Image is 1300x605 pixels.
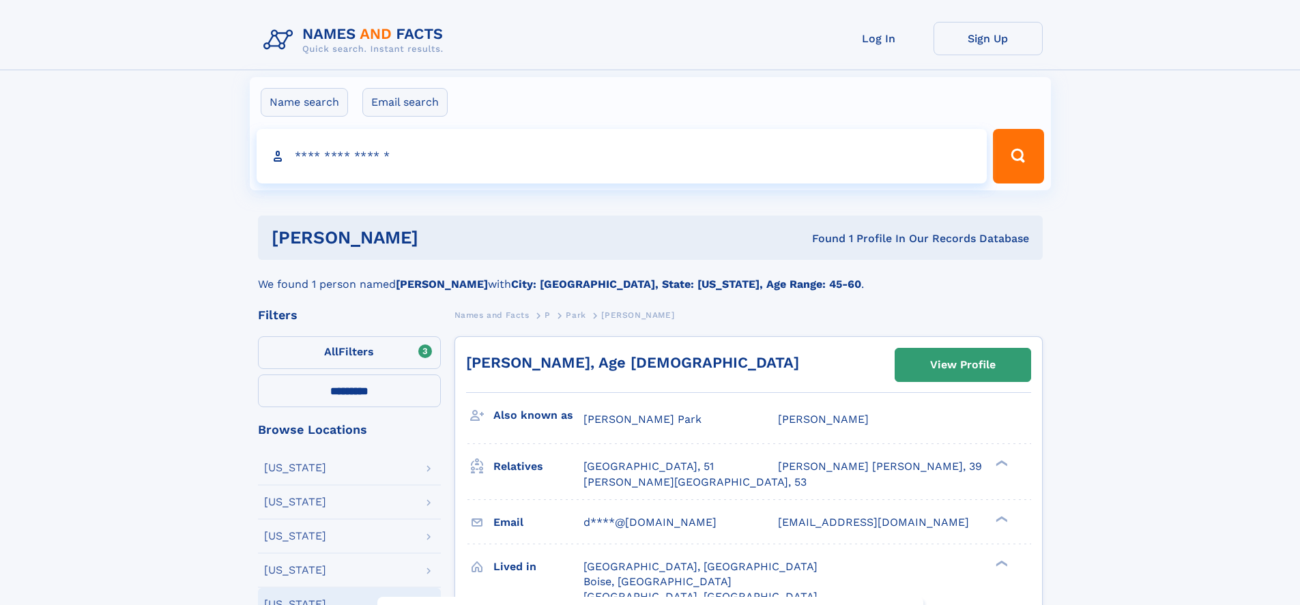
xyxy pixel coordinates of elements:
[566,310,586,320] span: Park
[264,497,326,507] div: [US_STATE]
[583,475,807,490] a: [PERSON_NAME][GEOGRAPHIC_DATA], 53
[493,555,583,578] h3: Lived in
[258,336,441,369] label: Filters
[258,260,1043,293] div: We found 1 person named with .
[493,455,583,478] h3: Relatives
[583,575,732,588] span: Boise, [GEOGRAPHIC_DATA]
[258,309,441,321] div: Filters
[545,310,551,320] span: P
[992,514,1009,523] div: ❯
[264,565,326,576] div: [US_STATE]
[466,354,799,371] a: [PERSON_NAME], Age [DEMOGRAPHIC_DATA]
[601,310,674,320] span: [PERSON_NAME]
[778,413,869,426] span: [PERSON_NAME]
[454,306,530,323] a: Names and Facts
[261,88,348,117] label: Name search
[324,345,338,358] span: All
[778,459,982,474] a: [PERSON_NAME] [PERSON_NAME], 39
[257,129,987,183] input: search input
[396,278,488,291] b: [PERSON_NAME]
[258,424,441,436] div: Browse Locations
[824,22,934,55] a: Log In
[993,129,1043,183] button: Search Button
[583,590,818,603] span: [GEOGRAPHIC_DATA], [GEOGRAPHIC_DATA]
[930,349,996,381] div: View Profile
[934,22,1043,55] a: Sign Up
[264,462,326,473] div: [US_STATE]
[493,404,583,427] h3: Also known as
[778,516,969,529] span: [EMAIL_ADDRESS][DOMAIN_NAME]
[511,278,861,291] b: City: [GEOGRAPHIC_DATA], State: [US_STATE], Age Range: 45-60
[493,511,583,534] h3: Email
[615,231,1029,246] div: Found 1 Profile In Our Records Database
[583,459,714,474] a: [GEOGRAPHIC_DATA], 51
[272,229,616,246] h1: [PERSON_NAME]
[992,559,1009,567] div: ❯
[362,88,448,117] label: Email search
[583,560,818,573] span: [GEOGRAPHIC_DATA], [GEOGRAPHIC_DATA]
[258,22,454,59] img: Logo Names and Facts
[895,349,1030,381] a: View Profile
[583,413,702,426] span: [PERSON_NAME] Park
[264,531,326,542] div: [US_STATE]
[566,306,586,323] a: Park
[545,306,551,323] a: P
[992,459,1009,468] div: ❯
